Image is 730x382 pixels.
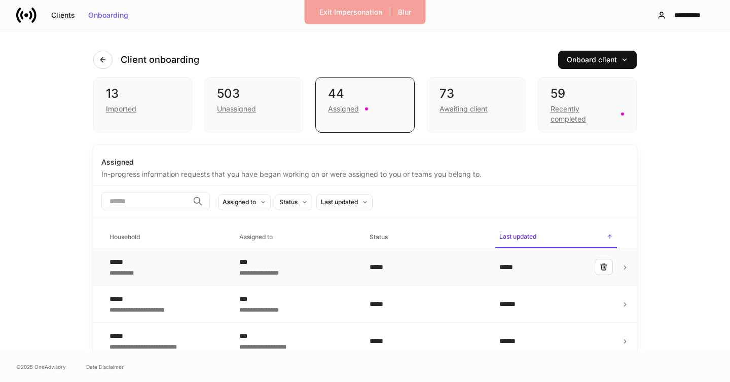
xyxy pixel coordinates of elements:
h4: Client onboarding [121,54,199,66]
h6: Assigned to [239,232,273,242]
div: Unassigned [217,104,256,114]
div: 503 [217,86,290,102]
div: Assigned to [223,197,256,207]
div: 503Unassigned [204,77,303,133]
div: Onboarding [88,12,128,19]
div: Awaiting client [440,104,488,114]
a: Data Disclaimer [86,363,124,371]
button: Exit Impersonation [313,4,389,20]
div: In-progress information requests that you have began working on or were assigned to you or teams ... [101,167,629,179]
div: 59Recently completed [538,77,637,133]
div: Imported [106,104,136,114]
div: Last updated [321,197,358,207]
h6: Household [109,232,140,242]
h6: Status [370,232,388,242]
button: Clients [45,7,82,23]
button: Last updated [316,194,373,210]
button: Onboard client [558,51,637,69]
div: 73Awaiting client [427,77,526,133]
span: © 2025 OneAdvisory [16,363,66,371]
span: Last updated [495,226,617,248]
button: Blur [391,4,418,20]
button: Status [275,194,312,210]
div: Assigned [328,104,359,114]
h6: Last updated [499,232,536,241]
span: Assigned to [235,227,357,248]
div: Assigned [101,157,629,167]
div: Blur [398,9,411,16]
div: 44Assigned [315,77,414,133]
div: 13 [106,86,179,102]
button: Onboarding [82,7,135,23]
div: Onboard client [567,56,628,63]
span: Status [366,227,487,248]
div: 13Imported [93,77,192,133]
div: 59 [551,86,624,102]
span: Household [105,227,227,248]
div: 73 [440,86,513,102]
div: 44 [328,86,401,102]
div: Clients [51,12,75,19]
div: Recently completed [551,104,615,124]
button: Assigned to [218,194,271,210]
div: Exit Impersonation [319,9,382,16]
div: Status [279,197,298,207]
